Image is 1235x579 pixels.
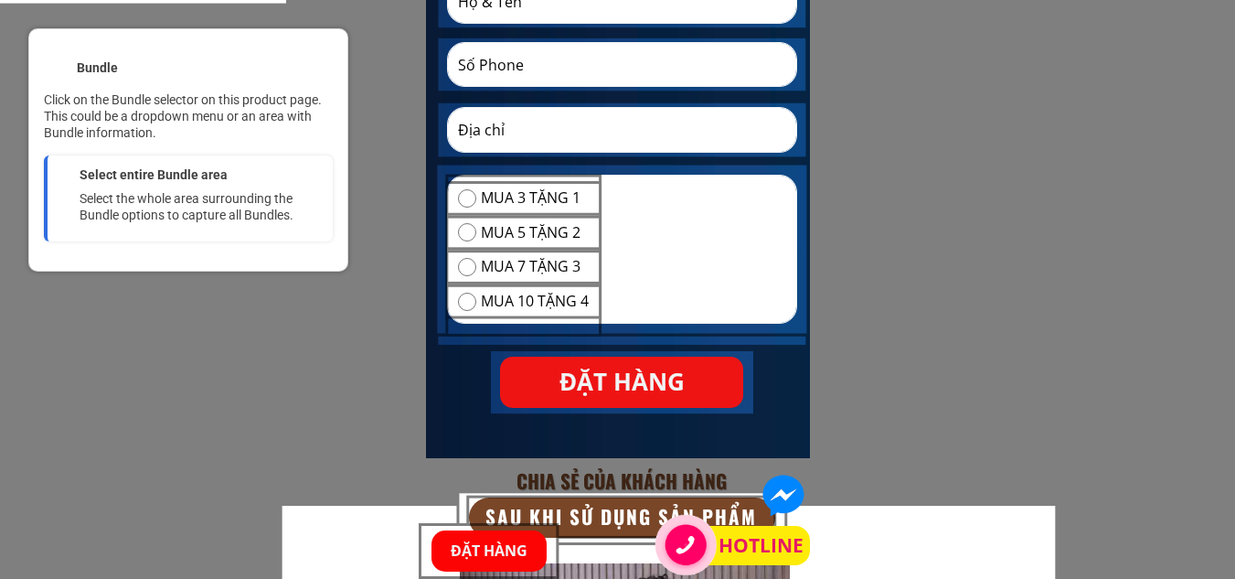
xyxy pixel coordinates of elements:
div: Click on the Bundle selector on this product page. This could be a dropdown menu or an area with ... [44,91,333,141]
p: ĐẶT HÀNG [431,531,547,572]
div: Select entire Bundle area [80,166,228,183]
div: < [44,55,62,80]
div: Bundle [77,59,118,76]
a: HOTLINE [719,531,809,562]
div: Select the whole area surrounding the Bundle options to capture all Bundles. [80,190,322,223]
